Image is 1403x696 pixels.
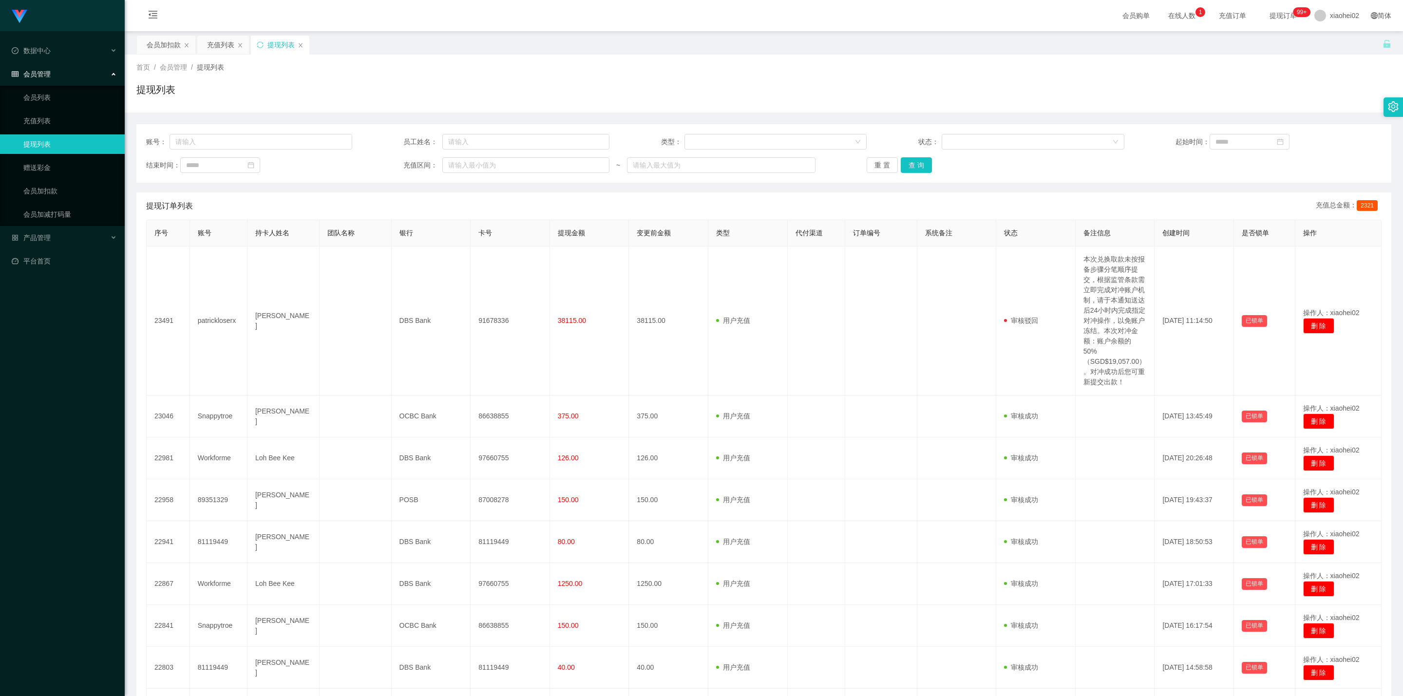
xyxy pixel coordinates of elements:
span: 账号 [198,229,211,237]
span: 150.00 [558,496,579,504]
span: 提现订单 [1265,12,1302,19]
span: 状态： [918,137,942,147]
td: 97660755 [471,563,550,605]
span: 系统备注 [925,229,952,237]
td: 23046 [147,395,190,437]
span: 备注信息 [1083,229,1111,237]
td: 86638855 [471,605,550,647]
div: 会员加扣款 [147,36,181,54]
button: 删 除 [1303,539,1334,555]
span: 创建时间 [1162,229,1190,237]
span: 变更前金额 [637,229,671,237]
td: 81119449 [190,647,247,689]
td: [DATE] 17:01:33 [1155,563,1234,605]
td: Workforme [190,437,247,479]
button: 删 除 [1303,581,1334,597]
td: 91678336 [471,246,550,395]
i: 图标: unlock [1383,39,1391,48]
td: 38115.00 [629,246,708,395]
span: 操作 [1303,229,1317,237]
i: 图标: down [1113,139,1119,146]
td: Workforme [190,563,247,605]
span: 用户充值 [716,621,750,629]
td: 80.00 [629,521,708,563]
span: 首页 [136,63,150,71]
td: 86638855 [471,395,550,437]
td: [PERSON_NAME] [247,479,320,521]
p: 1 [1199,7,1202,17]
span: 银行 [399,229,413,237]
i: 图标: down [855,139,861,146]
i: 图标: table [12,71,19,77]
span: 订单编号 [853,229,880,237]
td: 22958 [147,479,190,521]
button: 已锁单 [1242,411,1267,422]
span: 提现列表 [197,63,224,71]
td: Snappytroe [190,605,247,647]
button: 已锁单 [1242,620,1267,632]
span: 操作人：xiaohei02 [1303,309,1360,317]
span: 审核成功 [1004,580,1038,587]
span: 提现订单列表 [146,200,193,212]
span: 数据中心 [12,47,51,55]
span: 审核成功 [1004,663,1038,671]
a: 充值列表 [23,111,117,131]
i: 图标: global [1371,12,1378,19]
span: 126.00 [558,454,579,462]
span: 审核成功 [1004,538,1038,546]
span: 审核成功 [1004,621,1038,629]
div: 充值总金额： [1316,200,1382,212]
img: logo.9652507e.png [12,10,27,23]
button: 删 除 [1303,665,1334,680]
span: 账号： [146,137,170,147]
span: 持卡人姓名 [255,229,289,237]
button: 已锁单 [1242,494,1267,506]
span: / [154,63,156,71]
i: 图标: calendar [1277,138,1284,145]
span: / [191,63,193,71]
td: 22941 [147,521,190,563]
span: 38115.00 [558,317,586,324]
span: 充值区间： [403,160,442,170]
td: 22981 [147,437,190,479]
button: 删 除 [1303,318,1334,334]
input: 请输入最小值为 [442,157,609,173]
span: 80.00 [558,538,575,546]
span: 员工姓名： [403,137,442,147]
button: 已锁单 [1242,315,1267,327]
i: 图标: setting [1388,101,1399,112]
span: 团队名称 [327,229,355,237]
td: 40.00 [629,647,708,689]
i: 图标: close [184,42,190,48]
a: 会员加减打码量 [23,205,117,224]
input: 请输入 [442,134,609,150]
span: 1250.00 [558,580,583,587]
input: 请输入 [170,134,352,150]
td: [PERSON_NAME] [247,521,320,563]
a: 会员列表 [23,88,117,107]
td: DBS Bank [392,437,471,479]
span: 产品管理 [12,234,51,242]
td: [DATE] 19:43:37 [1155,479,1234,521]
h1: 提现列表 [136,82,175,97]
td: 87008278 [471,479,550,521]
button: 删 除 [1303,623,1334,639]
button: 已锁单 [1242,536,1267,548]
button: 删 除 [1303,414,1334,429]
span: 起始时间： [1175,137,1210,147]
td: 22867 [147,563,190,605]
span: 40.00 [558,663,575,671]
td: 375.00 [629,395,708,437]
td: 22803 [147,647,190,689]
button: 删 除 [1303,497,1334,513]
button: 已锁单 [1242,452,1267,464]
td: patrickloserx [190,246,247,395]
td: 126.00 [629,437,708,479]
span: 提现金额 [558,229,585,237]
span: 类型 [716,229,730,237]
span: 序号 [154,229,168,237]
span: 用户充值 [716,580,750,587]
span: 操作人：xiaohei02 [1303,446,1360,454]
td: 150.00 [629,605,708,647]
td: [DATE] 16:17:54 [1155,605,1234,647]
